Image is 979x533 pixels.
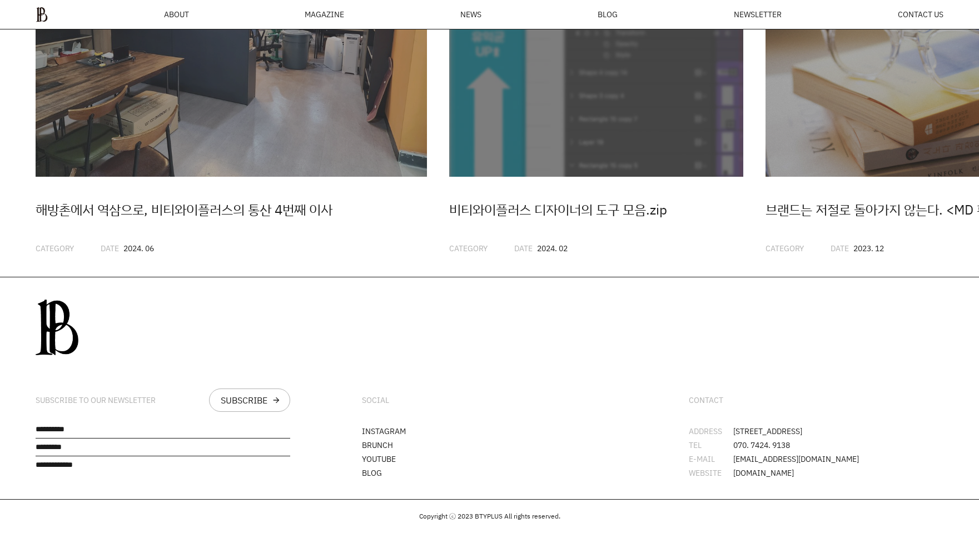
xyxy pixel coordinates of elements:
a: NEWS [460,11,481,18]
a: NEWSLETTER [734,11,782,18]
div: SOCIAL [362,396,389,405]
span: CATEGORY [766,243,804,253]
a: YOUTUBE [362,454,396,464]
a: INSTAGRAM [362,426,406,436]
a: CONTACT US [898,11,943,18]
span: 2024. 02 [537,243,568,253]
div: arrow_forward [272,396,281,405]
a: BLOG [598,11,618,18]
div: E-MAIL [689,455,733,463]
div: 해방촌에서 역삼으로, 비티와이플러스의 통산 4번째 이사 [36,199,427,220]
div: CONTACT [689,396,723,405]
div: SUBSCRIBE [221,396,267,405]
span: [DOMAIN_NAME] [733,469,794,477]
div: WEBSITE [689,469,733,477]
li: [STREET_ADDRESS] [689,427,943,435]
span: DATE [101,243,119,253]
span: 2024. 06 [123,243,154,253]
span: 070. 7424. 9138 [733,441,790,449]
div: ADDRESS [689,427,733,435]
span: [EMAIL_ADDRESS][DOMAIN_NAME] [733,455,859,463]
span: DATE [831,243,849,253]
a: ABOUT [164,11,189,18]
a: BRUNCH [362,440,393,450]
div: SUBSCRIBE TO OUR NEWSLETTER [36,396,156,405]
div: TEL [689,441,733,449]
div: 비티와이플러스 디자이너의 도구 모음.zip [449,199,743,220]
span: 2023. 12 [853,243,884,253]
img: ba379d5522eb3.png [36,7,48,22]
a: BLOG [362,467,382,478]
div: MAGAZINE [305,11,344,18]
img: 0afca24db3087.png [36,300,78,355]
span: CATEGORY [36,243,74,253]
span: DATE [514,243,533,253]
span: CATEGORY [449,243,488,253]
